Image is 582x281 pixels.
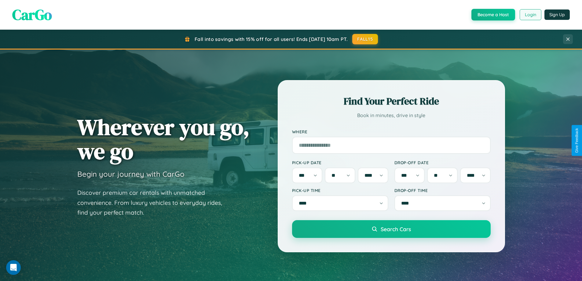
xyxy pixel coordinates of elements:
h1: Wherever you go, we go [77,115,250,163]
button: Become a Host [471,9,515,20]
label: Drop-off Time [394,188,491,193]
label: Pick-up Date [292,160,388,165]
span: Fall into savings with 15% off for all users! Ends [DATE] 10am PT. [195,36,348,42]
h2: Find Your Perfect Ride [292,94,491,108]
button: Search Cars [292,220,491,238]
button: Sign Up [544,9,570,20]
p: Book in minutes, drive in style [292,111,491,120]
label: Where [292,129,491,134]
span: Search Cars [381,226,411,232]
div: Give Feedback [575,128,579,153]
div: Open Intercom Messenger [6,260,21,275]
label: Drop-off Date [394,160,491,165]
button: Login [520,9,541,20]
h3: Begin your journey with CarGo [77,169,185,179]
p: Discover premium car rentals with unmatched convenience. From luxury vehicles to everyday rides, ... [77,188,230,218]
label: Pick-up Time [292,188,388,193]
span: CarGo [12,5,52,25]
button: FALL15 [352,34,378,44]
